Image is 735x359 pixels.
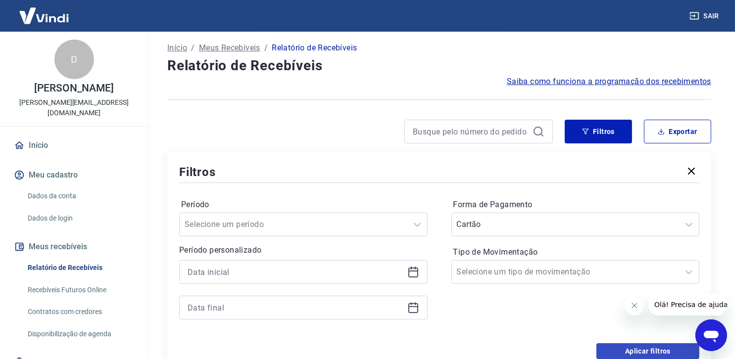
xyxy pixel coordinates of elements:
[24,186,136,206] a: Dados da conta
[179,244,428,256] p: Período personalizado
[12,164,136,186] button: Meu cadastro
[12,135,136,156] a: Início
[24,302,136,322] a: Contratos com credores
[24,280,136,300] a: Recebíveis Futuros Online
[181,199,426,211] label: Período
[648,294,727,315] iframe: Mensagem da empresa
[34,83,113,93] p: [PERSON_NAME]
[8,97,140,118] p: [PERSON_NAME][EMAIL_ADDRESS][DOMAIN_NAME]
[188,265,403,279] input: Data inicial
[12,236,136,258] button: Meus recebíveis
[199,42,260,54] a: Meus Recebíveis
[507,76,711,88] a: Saiba como funciona a programação dos recebimentos
[453,199,698,211] label: Forma de Pagamento
[24,258,136,278] a: Relatório de Recebíveis
[264,42,268,54] p: /
[167,56,711,76] h4: Relatório de Recebíveis
[179,164,216,180] h5: Filtros
[188,300,403,315] input: Data final
[687,7,723,25] button: Sair
[24,324,136,344] a: Disponibilização de agenda
[625,296,644,315] iframe: Fechar mensagem
[12,0,76,31] img: Vindi
[413,124,529,139] input: Busque pelo número do pedido
[191,42,195,54] p: /
[6,7,83,15] span: Olá! Precisa de ajuda?
[272,42,357,54] p: Relatório de Recebíveis
[167,42,187,54] a: Início
[565,120,632,143] button: Filtros
[54,40,94,79] div: D
[453,246,698,258] label: Tipo de Movimentação
[695,319,727,351] iframe: Botão para abrir a janela de mensagens
[24,208,136,228] a: Dados de login
[596,343,699,359] button: Aplicar filtros
[644,120,711,143] button: Exportar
